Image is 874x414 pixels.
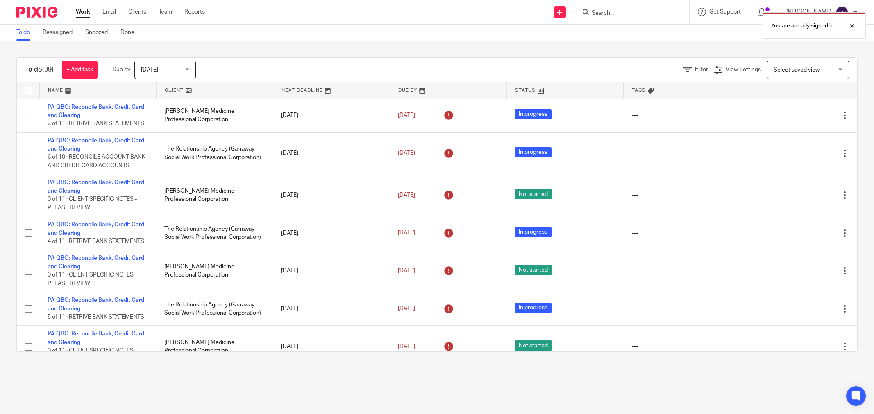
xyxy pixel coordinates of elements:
[156,132,273,174] td: The Relationship Agency (Garraway Social Work Professional Corporation)
[632,267,732,275] div: ---
[48,180,144,193] a: PA QBO: Reconcile Bank, Credit Card and Clearing
[774,67,820,73] span: Select saved view
[515,340,552,351] span: Not started
[48,196,137,211] span: 0 of 11 · CLIENT SPECIFIC NOTES - PLEASE REVIEW
[515,109,552,119] span: In progress
[632,149,732,157] div: ---
[48,314,144,320] span: 5 of 11 · RETRIVE BANK STATEMENTS
[16,25,36,40] a: To do
[156,326,273,368] td: [PERSON_NAME] Medicine Professional Corporation
[48,348,137,362] span: 0 of 11 · CLIENT SPECIFIC NOTES - PLEASE REVIEW
[632,229,732,237] div: ---
[48,239,144,244] span: 4 of 11 · RETRIVE BANK STATEMENTS
[273,99,390,132] td: [DATE]
[273,292,390,326] td: [DATE]
[273,250,390,292] td: [DATE]
[48,222,144,236] a: PA QBO: Reconcile Bank, Credit Card and Clearing
[156,216,273,250] td: The Relationship Agency (Garraway Social Work Professional Corporation)
[515,147,552,157] span: In progress
[515,189,552,199] span: Not started
[48,255,144,269] a: PA QBO: Reconcile Bank, Credit Card and Clearing
[515,265,552,275] span: Not started
[632,342,732,351] div: ---
[62,61,98,79] a: + Add task
[398,150,415,156] span: [DATE]
[48,331,144,345] a: PA QBO: Reconcile Bank, Credit Card and Clearing
[42,66,54,73] span: (39)
[48,121,144,126] span: 2 of 11 · RETRIVE BANK STATEMENTS
[112,65,130,74] p: Due by
[835,6,849,19] img: svg%3E
[48,104,144,118] a: PA QBO: Reconcile Bank, Credit Card and Clearing
[48,272,137,286] span: 0 of 11 · CLIENT SPECIFIC NOTES - PLEASE REVIEW
[159,8,172,16] a: Team
[398,230,415,236] span: [DATE]
[141,67,158,73] span: [DATE]
[515,227,552,237] span: In progress
[156,99,273,132] td: [PERSON_NAME] Medicine Professional Corporation
[273,326,390,368] td: [DATE]
[273,216,390,250] td: [DATE]
[398,192,415,198] span: [DATE]
[632,191,732,199] div: ---
[128,8,146,16] a: Clients
[48,155,145,169] span: 6 of 10 · RECONCILE ACCOUNT BANK AND CREDIT CARD ACCOUNTS
[43,25,79,40] a: Reassigned
[695,67,708,72] span: Filter
[398,112,415,118] span: [DATE]
[398,268,415,274] span: [DATE]
[632,111,732,119] div: ---
[156,250,273,292] td: [PERSON_NAME] Medicine Professional Corporation
[48,297,144,311] a: PA QBO: Reconcile Bank, Credit Card and Clearing
[398,344,415,349] span: [DATE]
[726,67,761,72] span: View Settings
[398,306,415,312] span: [DATE]
[632,88,646,92] span: Tags
[771,22,835,30] p: You are already signed in.
[16,7,57,18] img: Pixie
[120,25,141,40] a: Done
[184,8,205,16] a: Reports
[273,174,390,216] td: [DATE]
[102,8,116,16] a: Email
[632,305,732,313] div: ---
[25,65,54,74] h1: To do
[273,132,390,174] td: [DATE]
[85,25,114,40] a: Snoozed
[515,303,552,313] span: In progress
[156,174,273,216] td: [PERSON_NAME] Medicine Professional Corporation
[156,292,273,326] td: The Relationship Agency (Garraway Social Work Professional Corporation)
[76,8,90,16] a: Work
[48,138,144,152] a: PA QBO: Reconcile Bank, Credit Card and Clearing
